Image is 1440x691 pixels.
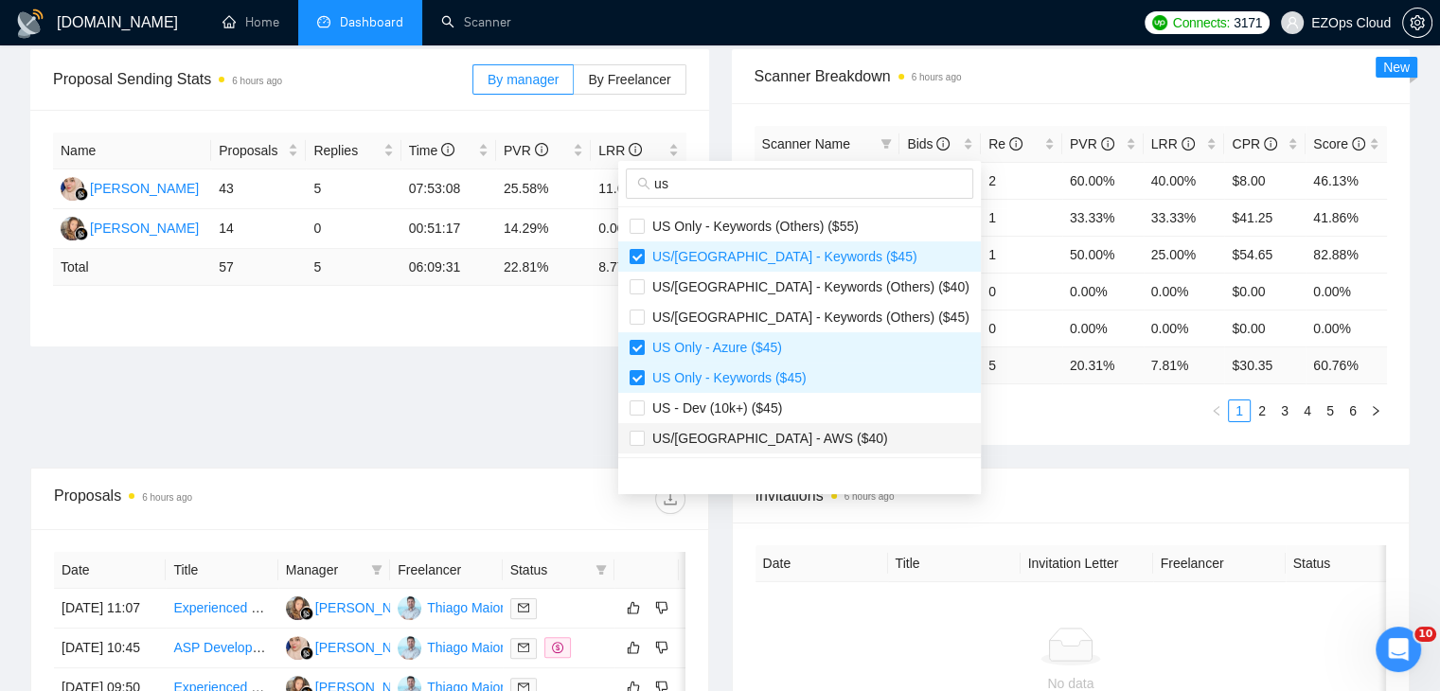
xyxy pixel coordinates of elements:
img: NK [61,217,84,240]
a: 3 [1274,400,1295,421]
span: info-circle [1182,137,1195,151]
span: US Only - Azure ($45) [645,340,782,355]
span: Re [988,136,1022,151]
span: 3171 [1234,12,1262,33]
td: 25.58% [496,169,591,209]
span: US Only - Keywords (Others) ($55) [645,219,859,234]
img: upwork-logo.png [1152,15,1167,30]
td: 14.29% [496,209,591,249]
td: $0.00 [1224,273,1306,310]
td: [DATE] 10:45 [54,629,166,668]
span: filter [592,556,611,584]
td: 0.00% [1144,310,1225,346]
a: ASP Developer Needed for Legacy Code Maintenance [173,640,494,655]
span: By Freelancer [588,72,670,87]
img: logo [15,9,45,39]
td: 07:53:08 [401,169,496,209]
button: right [1364,399,1387,422]
a: NK[PERSON_NAME] [61,220,199,235]
span: US/[GEOGRAPHIC_DATA] - Keywords (Others) ($40) [645,279,969,294]
th: Date [756,545,888,582]
td: 22.81 % [496,249,591,286]
span: setting [1403,15,1431,30]
td: 33.33% [1062,199,1144,236]
button: download [655,484,685,514]
td: 41.86% [1306,199,1387,236]
button: like [622,596,645,619]
iframe: Intercom live chat [1376,627,1421,672]
span: By manager [488,72,559,87]
span: New [1383,60,1410,75]
img: AJ [61,177,84,201]
td: 60.76 % [1306,346,1387,383]
td: Experienced WordPress Developer for User Migration and Custom Plugin Development [166,589,277,629]
img: AJ [286,636,310,660]
time: 6 hours ago [912,72,962,82]
td: $54.65 [1224,236,1306,273]
a: 1 [1229,400,1250,421]
th: Proposals [211,133,306,169]
li: 5 [1319,399,1342,422]
td: 0.00% [1062,273,1144,310]
span: info-circle [535,143,548,156]
td: 11.63% [591,169,685,209]
li: 6 [1342,399,1364,422]
span: LRR [1151,136,1195,151]
td: 8.77 % [591,249,685,286]
span: Score [1313,136,1364,151]
th: Status [1286,545,1418,582]
th: Freelancer [390,552,502,589]
td: ASP Developer Needed for Legacy Code Maintenance [166,629,277,668]
td: 00:51:17 [401,209,496,249]
td: 33.33% [1144,199,1225,236]
td: 0.00% [1306,310,1387,346]
span: 10 [1414,627,1436,642]
img: NK [286,596,310,620]
div: [PERSON_NAME] [315,637,424,658]
th: Invitation Letter [1021,545,1153,582]
td: 40.00% [1144,162,1225,199]
th: Freelancer [1153,545,1286,582]
span: mail [518,642,529,653]
th: Title [166,552,277,589]
a: AJ[PERSON_NAME] [61,180,199,195]
img: gigradar-bm.png [300,647,313,660]
td: 82.88% [1306,236,1387,273]
span: Status [510,559,588,580]
td: 0.00% [1306,273,1387,310]
time: 6 hours ago [232,76,282,86]
span: dislike [655,640,668,655]
td: 57 [211,249,306,286]
a: Experienced WordPress Developer for User Migration and Custom Plugin Development [173,600,686,615]
a: setting [1402,15,1432,30]
span: filter [596,564,607,576]
div: [PERSON_NAME] [90,178,199,199]
img: gigradar-bm.png [300,607,313,620]
a: AJ[PERSON_NAME] [286,639,424,654]
th: Title [888,545,1021,582]
td: 1 [981,236,1062,273]
td: 25.00% [1144,236,1225,273]
span: Dashboard [340,14,403,30]
div: Thiago Maior [427,597,505,618]
td: [DATE] 11:07 [54,589,166,629]
span: Bids [907,136,950,151]
span: dollar [552,642,563,653]
img: TM [398,596,421,620]
th: Name [53,133,211,169]
a: homeHome [222,14,279,30]
span: US/[GEOGRAPHIC_DATA] - AWS ($40) [645,431,888,446]
button: dislike [650,636,673,659]
td: Total [53,249,211,286]
span: Connects: [1173,12,1230,33]
td: $41.25 [1224,199,1306,236]
span: filter [371,564,382,576]
span: info-circle [1264,137,1277,151]
span: info-circle [1352,137,1365,151]
div: [PERSON_NAME] [90,218,199,239]
td: 5 [306,249,400,286]
span: PVR [1070,136,1114,151]
li: Next Page [1364,399,1387,422]
span: Invitations [756,484,1387,507]
td: 14 [211,209,306,249]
